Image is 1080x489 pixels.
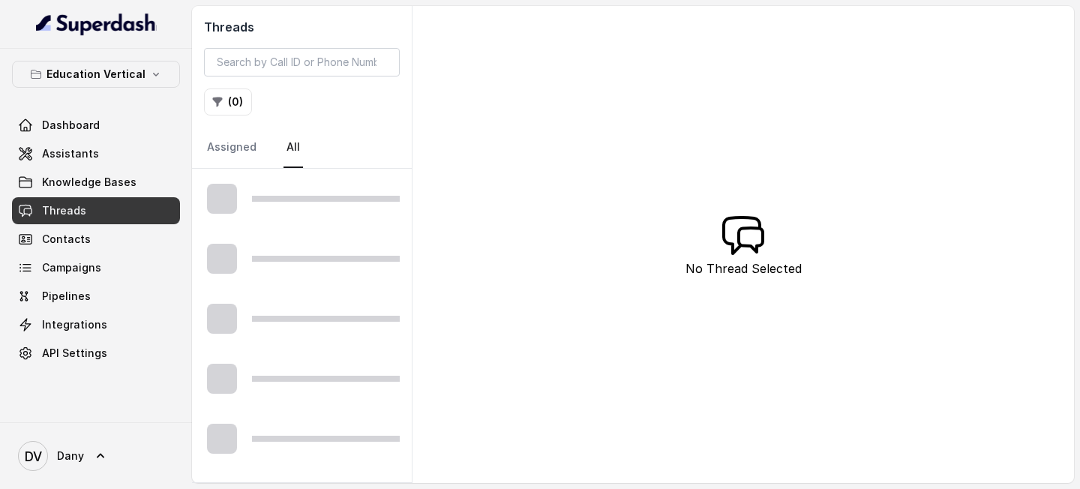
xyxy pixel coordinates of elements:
a: Campaigns [12,254,180,281]
span: Campaigns [42,260,101,275]
span: Dany [57,448,84,463]
a: Integrations [12,311,180,338]
a: Pipelines [12,283,180,310]
span: Threads [42,203,86,218]
span: Dashboard [42,118,100,133]
a: Threads [12,197,180,224]
a: Contacts [12,226,180,253]
button: Education Vertical [12,61,180,88]
a: Assigned [204,127,259,168]
span: Assistants [42,146,99,161]
p: Education Vertical [46,65,145,83]
nav: Tabs [204,127,400,168]
a: Dashboard [12,112,180,139]
a: Dany [12,435,180,477]
text: DV [25,448,42,464]
input: Search by Call ID or Phone Number [204,48,400,76]
a: API Settings [12,340,180,367]
span: Contacts [42,232,91,247]
p: No Thread Selected [685,259,802,277]
span: Pipelines [42,289,91,304]
span: Integrations [42,317,107,332]
a: All [283,127,303,168]
button: (0) [204,88,252,115]
a: Assistants [12,140,180,167]
span: Knowledge Bases [42,175,136,190]
h2: Threads [204,18,400,36]
img: light.svg [36,12,157,36]
a: Knowledge Bases [12,169,180,196]
span: API Settings [42,346,107,361]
